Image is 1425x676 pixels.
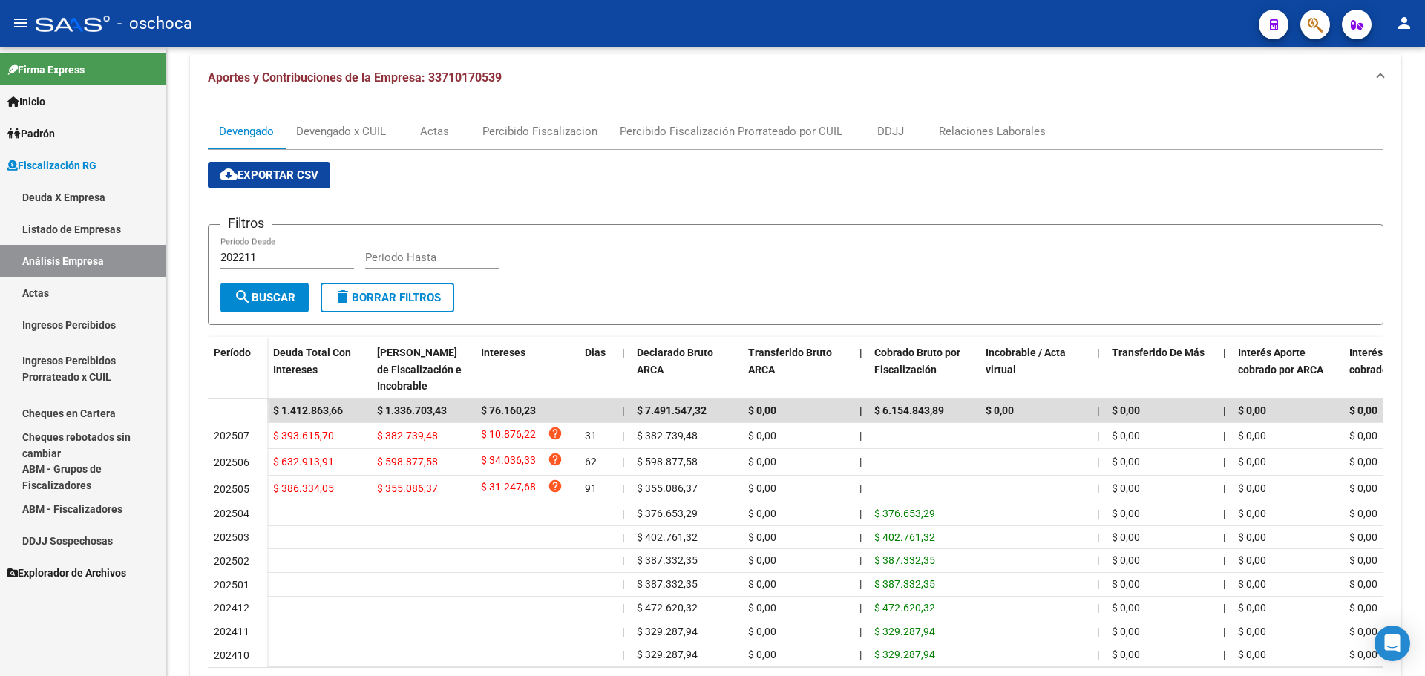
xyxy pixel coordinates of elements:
[7,157,96,174] span: Fiscalización RG
[874,578,935,590] span: $ 387.332,35
[877,123,904,140] div: DDJJ
[742,337,854,402] datatable-header-cell: Transferido Bruto ARCA
[1097,430,1099,442] span: |
[622,602,624,614] span: |
[214,430,249,442] span: 202507
[748,649,776,660] span: $ 0,00
[548,452,563,467] i: help
[874,508,935,519] span: $ 376.653,29
[273,347,351,375] span: Deuda Total Con Intereses
[1349,531,1377,543] span: $ 0,00
[190,54,1401,102] mat-expansion-panel-header: Aportes y Contribuciones de la Empresa: 33710170539
[854,337,868,402] datatable-header-cell: |
[214,579,249,591] span: 202501
[1112,649,1140,660] span: $ 0,00
[273,404,343,416] span: $ 1.412.863,66
[548,426,563,441] i: help
[220,283,309,312] button: Buscar
[579,337,616,402] datatable-header-cell: Dias
[585,430,597,442] span: 31
[214,602,249,614] span: 202412
[1112,602,1140,614] span: $ 0,00
[1238,482,1266,494] span: $ 0,00
[1106,337,1217,402] datatable-header-cell: Transferido De Más
[859,602,862,614] span: |
[481,347,525,358] span: Intereses
[748,482,776,494] span: $ 0,00
[214,456,249,468] span: 202506
[622,347,625,358] span: |
[334,288,352,306] mat-icon: delete
[874,404,944,416] span: $ 6.154.843,89
[637,649,698,660] span: $ 329.287,94
[214,508,249,519] span: 202504
[585,347,606,358] span: Dias
[1097,602,1099,614] span: |
[868,337,980,402] datatable-header-cell: Cobrado Bruto por Fiscalización
[1097,626,1099,637] span: |
[748,347,832,375] span: Transferido Bruto ARCA
[859,626,862,637] span: |
[220,168,318,182] span: Exportar CSV
[1223,578,1225,590] span: |
[219,123,274,140] div: Devengado
[637,347,713,375] span: Declarado Bruto ARCA
[622,508,624,519] span: |
[273,482,334,494] span: $ 386.334,05
[748,508,776,519] span: $ 0,00
[1375,626,1410,661] div: Open Intercom Messenger
[1112,482,1140,494] span: $ 0,00
[1349,626,1377,637] span: $ 0,00
[637,482,698,494] span: $ 355.086,37
[1238,649,1266,660] span: $ 0,00
[1112,430,1140,442] span: $ 0,00
[939,123,1046,140] div: Relaciones Laborales
[1097,404,1100,416] span: |
[859,482,862,494] span: |
[859,554,862,566] span: |
[1112,404,1140,416] span: $ 0,00
[1395,14,1413,32] mat-icon: person
[980,337,1091,402] datatable-header-cell: Incobrable / Acta virtual
[273,430,334,442] span: $ 393.615,70
[622,404,625,416] span: |
[748,602,776,614] span: $ 0,00
[1097,456,1099,467] span: |
[334,291,441,304] span: Borrar Filtros
[1349,508,1377,519] span: $ 0,00
[267,337,371,402] datatable-header-cell: Deuda Total Con Intereses
[859,649,862,660] span: |
[622,531,624,543] span: |
[273,456,334,467] span: $ 632.913,91
[622,554,624,566] span: |
[1223,430,1225,442] span: |
[208,70,502,85] span: Aportes y Contribuciones de la Empresa: 33710170539
[1223,347,1226,358] span: |
[859,531,862,543] span: |
[1238,554,1266,566] span: $ 0,00
[214,555,249,567] span: 202502
[1349,602,1377,614] span: $ 0,00
[1097,482,1099,494] span: |
[1223,626,1225,637] span: |
[220,165,237,183] mat-icon: cloud_download
[1223,508,1225,519] span: |
[1349,456,1377,467] span: $ 0,00
[1238,456,1266,467] span: $ 0,00
[986,347,1066,375] span: Incobrable / Acta virtual
[1223,404,1226,416] span: |
[208,337,267,399] datatable-header-cell: Período
[874,531,935,543] span: $ 402.761,32
[748,531,776,543] span: $ 0,00
[859,404,862,416] span: |
[637,430,698,442] span: $ 382.739,48
[1112,508,1140,519] span: $ 0,00
[748,430,776,442] span: $ 0,00
[214,347,251,358] span: Período
[1223,602,1225,614] span: |
[637,456,698,467] span: $ 598.877,58
[1097,649,1099,660] span: |
[1112,554,1140,566] span: $ 0,00
[1112,456,1140,467] span: $ 0,00
[616,337,631,402] datatable-header-cell: |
